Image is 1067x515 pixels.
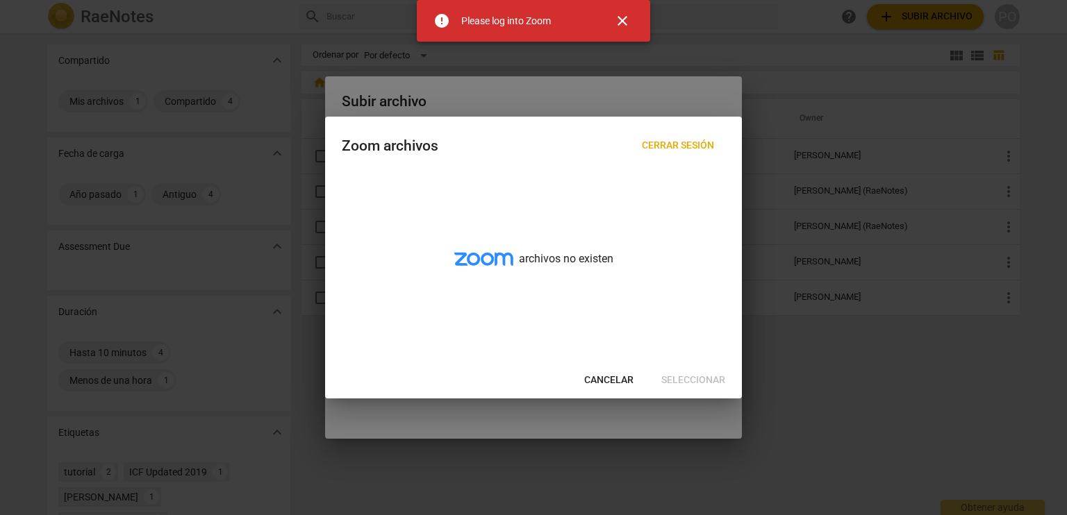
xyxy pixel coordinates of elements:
div: Zoom archivos [342,137,438,155]
span: Cancelar [584,373,634,387]
button: Cancelar [573,368,645,393]
div: Please log into Zoom [461,14,551,28]
span: close [614,12,631,29]
div: archivos no existen [325,172,742,362]
span: Cerrar sesión [642,139,714,153]
button: Cerrar [606,4,639,37]
button: Cerrar sesión [631,133,725,158]
span: error [433,12,450,29]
